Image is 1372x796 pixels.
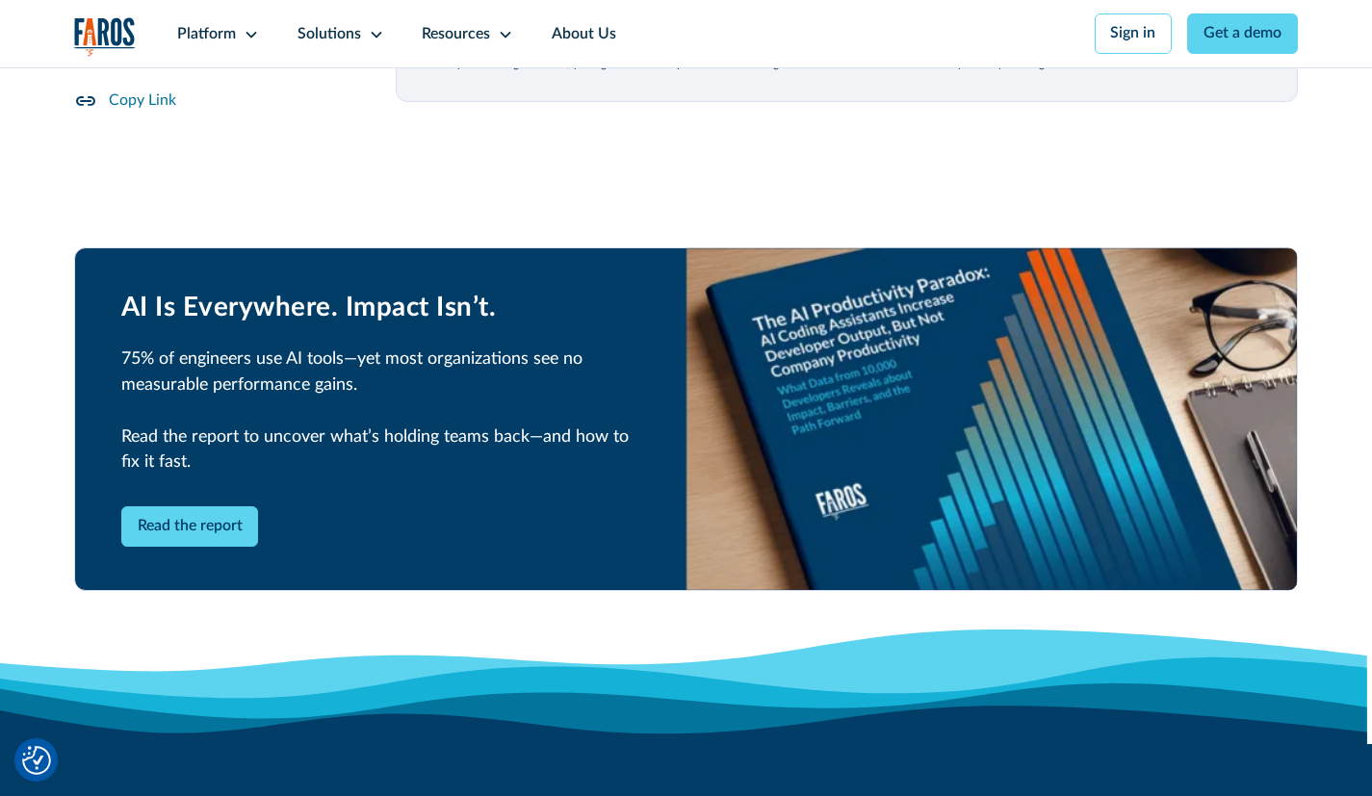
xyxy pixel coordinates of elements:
img: Logo of the analytics and reporting company Faros. [74,17,136,57]
div: Platform [177,23,236,46]
a: home [74,17,136,57]
p: 75% of engineers use AI tools—yet most organizations see no measurable performance gains. Read th... [121,347,640,475]
img: AI Productivity Paradox Report 2025 [686,248,1297,590]
a: Sign in [1095,13,1173,54]
img: Revisit consent button [22,746,51,775]
h2: AI Is Everywhere. Impact Isn’t. [121,292,640,323]
a: Read the report [121,506,259,547]
button: Cookie Settings [22,746,51,775]
div: Copy Link [109,90,176,114]
div: Solutions [298,23,361,46]
div: Resources [422,23,490,46]
a: Get a demo [1187,13,1298,54]
a: Copy Link [74,79,349,125]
